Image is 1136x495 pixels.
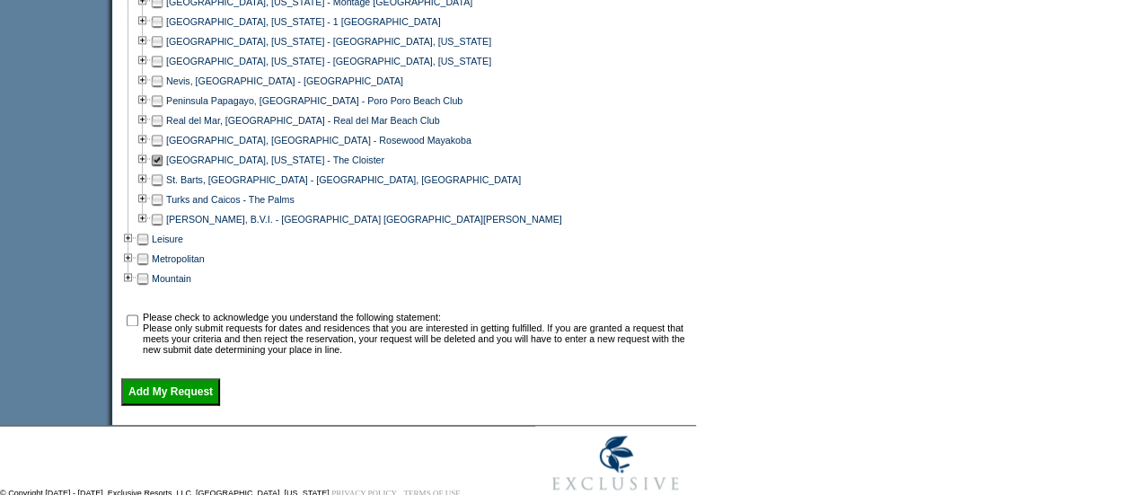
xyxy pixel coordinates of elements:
[166,135,471,146] a: [GEOGRAPHIC_DATA], [GEOGRAPHIC_DATA] - Rosewood Mayakoba
[166,16,441,27] a: [GEOGRAPHIC_DATA], [US_STATE] - 1 [GEOGRAPHIC_DATA]
[166,194,295,205] a: Turks and Caicos - The Palms
[143,312,690,355] td: Please check to acknowledge you understand the following statement: Please only submit requests f...
[166,214,562,225] a: [PERSON_NAME], B.V.I. - [GEOGRAPHIC_DATA] [GEOGRAPHIC_DATA][PERSON_NAME]
[166,56,491,66] a: [GEOGRAPHIC_DATA], [US_STATE] - [GEOGRAPHIC_DATA], [US_STATE]
[121,378,220,405] input: Add My Request
[166,174,521,185] a: St. Barts, [GEOGRAPHIC_DATA] - [GEOGRAPHIC_DATA], [GEOGRAPHIC_DATA]
[166,95,462,106] a: Peninsula Papagayo, [GEOGRAPHIC_DATA] - Poro Poro Beach Club
[166,75,403,86] a: Nevis, [GEOGRAPHIC_DATA] - [GEOGRAPHIC_DATA]
[152,234,183,244] a: Leisure
[166,36,491,47] a: [GEOGRAPHIC_DATA], [US_STATE] - [GEOGRAPHIC_DATA], [US_STATE]
[166,115,440,126] a: Real del Mar, [GEOGRAPHIC_DATA] - Real del Mar Beach Club
[152,253,205,264] a: Metropolitan
[166,155,384,165] a: [GEOGRAPHIC_DATA], [US_STATE] - The Cloister
[152,273,191,284] a: Mountain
